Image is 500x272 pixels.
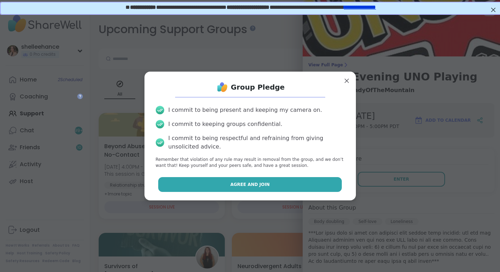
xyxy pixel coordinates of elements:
img: ShareWell Logo [215,80,229,94]
div: I commit to being present and keeping my camera on. [168,106,322,114]
button: Agree and Join [158,177,342,192]
iframe: Spotlight [77,93,83,99]
h1: Group Pledge [231,82,285,92]
div: I commit to being respectful and refraining from giving unsolicited advice. [168,134,345,151]
p: Remember that violation of any rule may result in removal from the group, and we don’t want that!... [156,157,345,169]
div: I commit to keeping groups confidential. [168,120,283,128]
span: Agree and Join [230,181,270,188]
